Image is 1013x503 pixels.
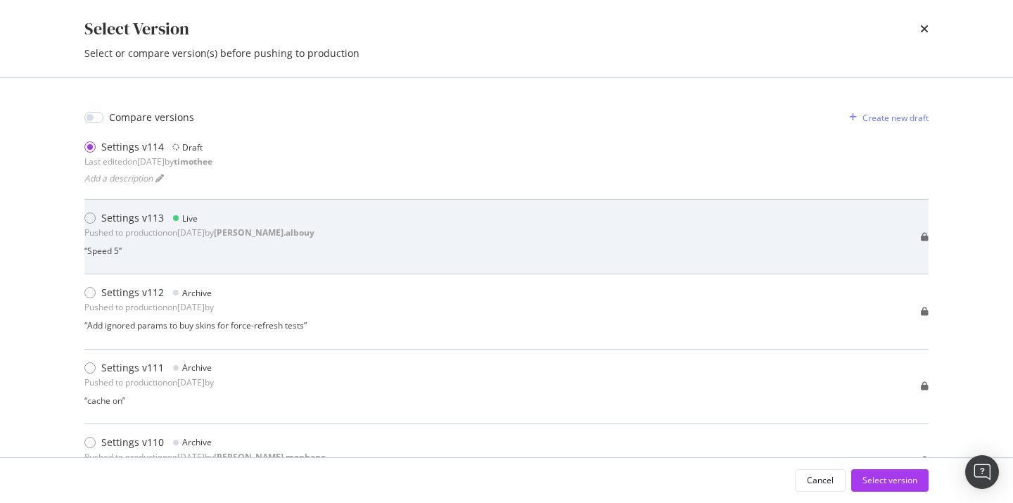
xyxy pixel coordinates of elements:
[84,376,214,388] div: Pushed to production on [DATE] by
[101,435,164,450] div: Settings v110
[182,212,198,224] div: Live
[795,469,846,492] button: Cancel
[920,17,929,41] div: times
[214,451,326,463] b: [PERSON_NAME].mephane
[862,112,929,124] div: Create new draft
[101,286,164,300] div: Settings v112
[807,474,834,486] div: Cancel
[182,141,203,153] div: Draft
[84,451,326,463] div: Pushed to production on [DATE] by
[101,361,164,375] div: Settings v111
[182,436,212,448] div: Archive
[182,362,212,374] div: Archive
[101,140,164,154] div: Settings v114
[84,319,307,331] div: “ Add ignored params to buy skins for force-refresh tests ”
[84,227,314,238] div: Pushed to production on [DATE] by
[84,395,214,407] div: “ cache on ”
[851,469,929,492] button: Select version
[84,155,212,167] div: Last edited on [DATE] by
[84,46,929,61] div: Select or compare version(s) before pushing to production
[101,211,164,225] div: Settings v113
[843,106,929,129] button: Create new draft
[965,455,999,489] div: Open Intercom Messenger
[214,227,314,238] b: [PERSON_NAME].albouy
[84,245,314,257] div: “ Speed 5 ”
[84,301,214,313] div: Pushed to production on [DATE] by
[84,172,153,184] span: Add a description
[862,474,917,486] div: Select version
[84,17,189,41] div: Select Version
[182,287,212,299] div: Archive
[109,110,194,125] div: Compare versions
[174,155,212,167] b: timothee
